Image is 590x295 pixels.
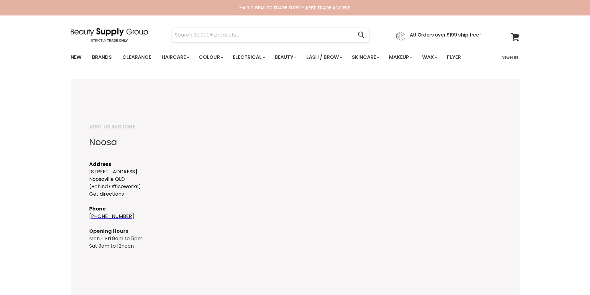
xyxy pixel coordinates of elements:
div: HAIR & BEAUTY TRADE SUPPLY | [63,5,527,11]
ul: Main menu [66,48,482,66]
span: Phone [89,205,106,212]
a: Haircare [157,51,193,64]
a: Flyer [442,51,465,64]
button: Search [353,28,369,42]
a: Colour [194,51,227,64]
a: Skincare [347,51,383,64]
a: Beauty [270,51,300,64]
span: Noosa [89,136,117,148]
nav: Main [63,48,527,66]
a: GET TRADE ACCESS [307,4,351,11]
a: New [66,51,86,64]
a: Get directions [89,190,124,197]
strong: Address [89,161,111,168]
a: [PHONE_NUMBER] [89,213,134,220]
div: Sat 9am to 12noon [89,242,520,250]
a: Makeup [384,51,416,64]
font: [STREET_ADDRESS] Noosaville QLD (Behind Officeworks) [89,168,141,197]
iframe: Gorgias live chat messenger [559,266,584,289]
a: Brands [87,51,116,64]
h5: VISIT US IN STORE [89,124,520,130]
strong: Opening Hours [89,228,128,235]
a: Wax [417,51,441,64]
div: Mon - Fri 8am to 5pm [89,228,520,242]
input: Search [172,28,353,42]
a: Lash / Brow [302,51,346,64]
a: Sign In [498,51,522,64]
form: Product [172,28,370,42]
a: Electrical [228,51,269,64]
a: Clearance [118,51,156,64]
